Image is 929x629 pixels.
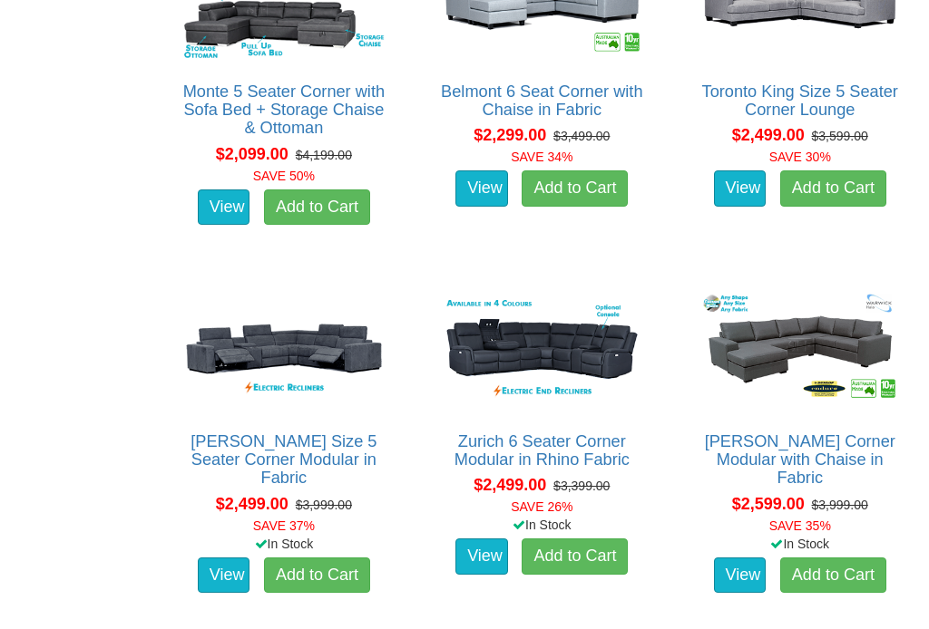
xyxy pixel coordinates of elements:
div: In Stock [165,535,403,553]
a: [PERSON_NAME] Corner Modular with Chaise in Fabric [705,432,895,487]
a: Add to Cart [522,538,628,575]
del: $3,999.00 [812,498,868,512]
div: In Stock [423,516,660,534]
font: SAVE 50% [253,169,315,183]
del: $3,399.00 [553,479,610,493]
a: Add to Cart [780,557,886,594]
a: View [455,170,508,207]
a: Zurich 6 Seater Corner Modular in Rhino Fabric [455,432,630,469]
span: $2,499.00 [474,476,546,494]
del: $3,599.00 [812,129,868,143]
div: In Stock [681,535,919,553]
font: SAVE 30% [769,150,831,164]
a: View [455,538,508,575]
font: SAVE 37% [253,518,315,533]
span: $2,099.00 [216,145,288,163]
span: $2,599.00 [732,495,805,513]
a: View [198,557,250,594]
span: $2,499.00 [732,126,805,144]
span: $2,499.00 [216,495,288,513]
a: [PERSON_NAME] Size 5 Seater Corner Modular in Fabric [191,432,376,487]
a: Toronto King Size 5 Seater Corner Lounge [702,82,898,119]
img: Marlow King Size 5 Seater Corner Modular in Fabric [179,285,389,414]
font: SAVE 26% [511,499,572,514]
a: Add to Cart [264,557,370,594]
a: View [714,170,767,207]
font: SAVE 34% [511,150,572,164]
a: Add to Cart [780,170,886,207]
img: Morton Corner Modular with Chaise in Fabric [695,285,905,414]
a: Belmont 6 Seat Corner with Chaise in Fabric [441,82,642,119]
font: SAVE 35% [769,518,831,533]
del: $3,999.00 [296,498,352,512]
span: $2,299.00 [474,126,546,144]
del: $3,499.00 [553,129,610,143]
a: Add to Cart [522,170,628,207]
a: View [714,557,767,594]
img: Zurich 6 Seater Corner Modular in Rhino Fabric [436,285,647,414]
a: Monte 5 Seater Corner with Sofa Bed + Storage Chaise & Ottoman [183,82,385,137]
a: Add to Cart [264,189,370,226]
del: $4,199.00 [296,148,352,162]
a: View [198,189,250,226]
